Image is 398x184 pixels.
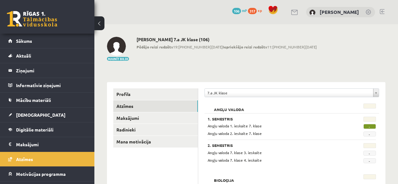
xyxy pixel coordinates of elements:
[8,78,87,92] a: Informatīvie ziņojumi
[363,158,376,163] span: -
[16,63,87,78] legend: Ziņojumi
[208,103,250,110] h2: Angļu valoda
[107,37,126,56] img: Anna Enija Kozlinska
[8,63,87,78] a: Ziņojumi
[16,112,65,118] span: [DEMOGRAPHIC_DATA]
[363,131,376,137] span: -
[363,124,376,129] span: -
[137,44,173,49] b: Pēdējo reizi redzēts
[208,158,262,163] span: Angļu valoda 7. klase 4. ieskaite
[16,137,87,152] legend: Maksājumi
[232,8,241,14] span: 106
[113,88,198,100] a: Profils
[16,78,87,92] legend: Informatīvie ziņojumi
[208,123,262,128] span: Angļu valoda 1. ieskaite 7. klase
[8,48,87,63] a: Aktuāli
[113,124,198,136] a: Radinieki
[113,112,198,124] a: Maksājumi
[16,38,32,44] span: Sākums
[16,53,31,59] span: Aktuāli
[8,137,87,152] a: Maksājumi
[7,11,57,27] a: Rīgas 1. Tālmācības vidusskola
[16,171,66,177] span: Motivācijas programma
[208,131,262,136] span: Angļu valoda 2. ieskaite 7. klase
[16,156,33,162] span: Atzīmes
[113,100,198,112] a: Atzīmes
[8,34,87,48] a: Sākums
[113,136,198,148] a: Mana motivācija
[8,108,87,122] a: [DEMOGRAPHIC_DATA]
[208,143,346,148] h3: 2. Semestris
[205,89,379,97] a: 7.a JK klase
[16,127,53,132] span: Digitālie materiāli
[320,9,359,15] a: [PERSON_NAME]
[137,44,317,50] span: 19:[PHONE_NUMBER][DATE] 11:[PHONE_NUMBER][DATE]
[8,167,87,181] a: Motivācijas programma
[208,117,346,121] h3: 1. Semestris
[248,8,265,13] a: 317 xp
[242,8,247,13] span: mP
[208,150,262,155] span: Angļu valoda 7. klase 3. ieskaite
[309,9,316,16] img: Anna Enija Kozlinska
[107,57,129,61] button: Mainīt bildi
[207,89,371,97] span: 7.a JK klase
[8,152,87,166] a: Atzīmes
[137,37,317,42] h2: [PERSON_NAME] 7.a JK klase (106)
[232,8,247,13] a: 106 mP
[223,44,267,49] b: Iepriekšējo reizi redzēts
[208,174,240,181] h2: Bioloģija
[16,97,51,103] span: Mācību materiāli
[248,8,257,14] span: 317
[8,93,87,107] a: Mācību materiāli
[8,122,87,137] a: Digitālie materiāli
[258,8,262,13] span: xp
[363,151,376,156] span: -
